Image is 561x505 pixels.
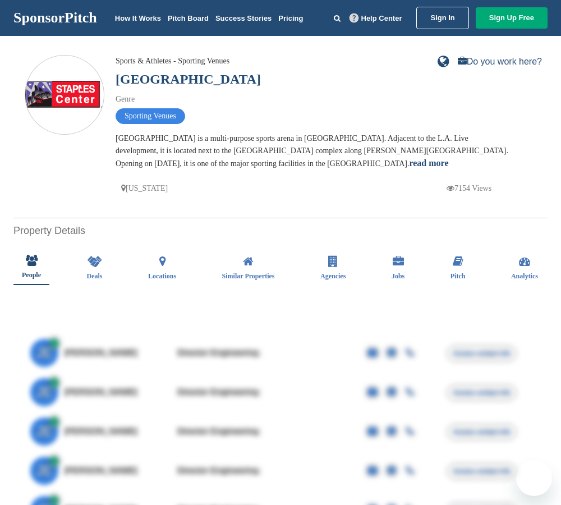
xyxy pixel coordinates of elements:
p: [US_STATE] [121,181,168,195]
span: Analytics [511,273,538,279]
a: Sign Up Free [476,7,548,29]
p: 7154 Views [447,181,491,195]
span: [PERSON_NAME] [64,388,138,397]
a: JE [PERSON_NAME] Director Engineering Access contact info [30,451,531,490]
span: JE [30,339,58,367]
span: JE [30,417,58,446]
span: Agencies [320,273,346,279]
div: Sports & Athletes - Sporting Venues [116,55,229,67]
span: Sporting Venues [116,108,185,124]
div: Director Engineering [177,427,345,436]
span: Similar Properties [222,273,275,279]
a: Help Center [347,12,404,25]
a: Pitch Board [168,14,209,22]
span: JE [30,457,58,485]
span: Access contact info [447,345,517,362]
span: JE [30,378,58,406]
a: Do you work here? [458,57,542,66]
div: [GEOGRAPHIC_DATA] is a multi-purpose sports arena in [GEOGRAPHIC_DATA]. Adjacent to the L.A. Live... [116,132,508,170]
div: Genre [116,93,508,105]
span: Access contact info [447,384,517,401]
div: Director Engineering [177,388,345,397]
span: [PERSON_NAME] [64,427,138,436]
a: read more [409,158,448,168]
span: Access contact info [447,424,517,440]
a: JE [PERSON_NAME] Director Engineering Access contact info [30,333,531,373]
div: Director Engineering [177,466,345,475]
a: Sign In [416,7,468,29]
a: Success Stories [215,14,272,22]
div: Director Engineering [177,348,345,357]
a: JE [PERSON_NAME] Director Engineering Access contact info [30,373,531,412]
span: Access contact info [447,463,517,480]
span: Pitch [450,273,466,279]
span: Deals [87,273,103,279]
img: Sponsorpitch & Staples Center [25,81,104,111]
span: [PERSON_NAME] [64,348,138,357]
span: People [22,272,41,278]
a: SponsorPitch [13,11,97,25]
iframe: Button to launch messaging window [516,460,552,496]
span: Jobs [392,273,404,279]
a: Pricing [278,14,303,22]
a: [GEOGRAPHIC_DATA] [116,72,261,86]
h2: Property Details [13,223,548,238]
a: How It Works [115,14,161,22]
a: JE [PERSON_NAME] Director Engineering Access contact info [30,412,531,451]
span: Locations [148,273,176,279]
span: [PERSON_NAME] [64,466,138,475]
